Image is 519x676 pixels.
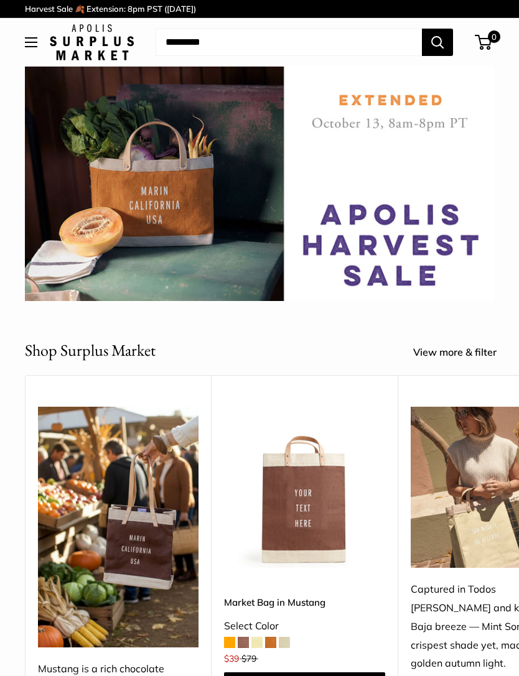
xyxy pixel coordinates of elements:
img: Apolis: Surplus Market [50,24,134,60]
img: Mustang is a rich chocolate mousse brown — an earthy, grounding hue made for crisp air and slow a... [38,407,199,647]
button: Search [422,29,453,56]
span: 0 [488,30,500,43]
h2: Shop Surplus Market [25,338,156,363]
a: View more & filter [413,343,510,362]
a: Market Bag in MustangMarket Bag in Mustang [224,407,385,568]
input: Search... [156,29,422,56]
img: Market Bag in Mustang [224,407,385,568]
span: $39 [224,653,239,664]
a: 0 [476,35,492,50]
span: $79 [241,653,256,664]
div: Select Color [224,617,385,636]
a: Market Bag in Mustang [224,595,385,609]
button: Open menu [25,37,37,47]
